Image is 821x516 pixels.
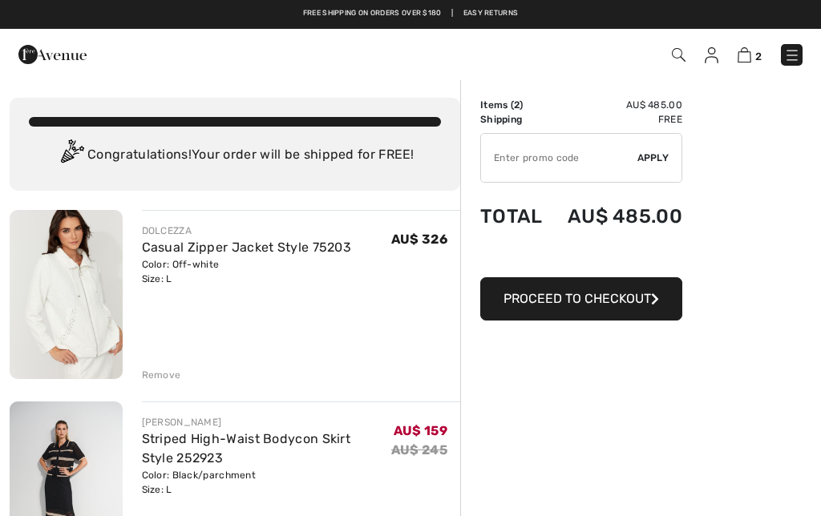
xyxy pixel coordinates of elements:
[738,47,751,62] img: Shopping Bag
[637,151,669,165] span: Apply
[784,47,800,63] img: Menu
[18,46,87,61] a: 1ère Avenue
[480,98,552,112] td: Items ( )
[552,112,682,127] td: Free
[755,50,762,62] span: 2
[463,8,519,19] a: Easy Returns
[705,47,718,63] img: My Info
[672,48,686,62] img: Search
[738,45,762,64] a: 2
[142,415,391,429] div: [PERSON_NAME]
[451,8,453,19] span: |
[480,112,552,127] td: Shipping
[480,277,682,320] button: Proceed to Checkout
[55,139,87,171] img: Congratulation2.svg
[391,442,447,458] s: AU$ 245
[480,189,552,244] td: Total
[29,139,441,171] div: Congratulations! Your order will be shipped for FREE!
[303,8,442,19] a: Free shipping on orders over $180
[142,240,352,255] a: Casual Zipper Jacket Style 75203
[504,291,651,306] span: Proceed to Checkout
[142,257,352,286] div: Color: Off-white Size: L
[481,134,637,182] input: Promo code
[142,468,391,497] div: Color: Black/parchment Size: L
[552,189,682,244] td: AU$ 485.00
[514,99,520,111] span: 2
[480,244,682,272] iframe: PayPal
[10,210,123,379] img: Casual Zipper Jacket Style 75203
[142,431,351,466] a: Striped High-Waist Bodycon Skirt Style 252923
[552,98,682,112] td: AU$ 485.00
[391,232,447,247] span: AU$ 326
[142,224,352,238] div: DOLCEZZA
[18,38,87,71] img: 1ère Avenue
[394,423,447,438] span: AU$ 159
[142,368,181,382] div: Remove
